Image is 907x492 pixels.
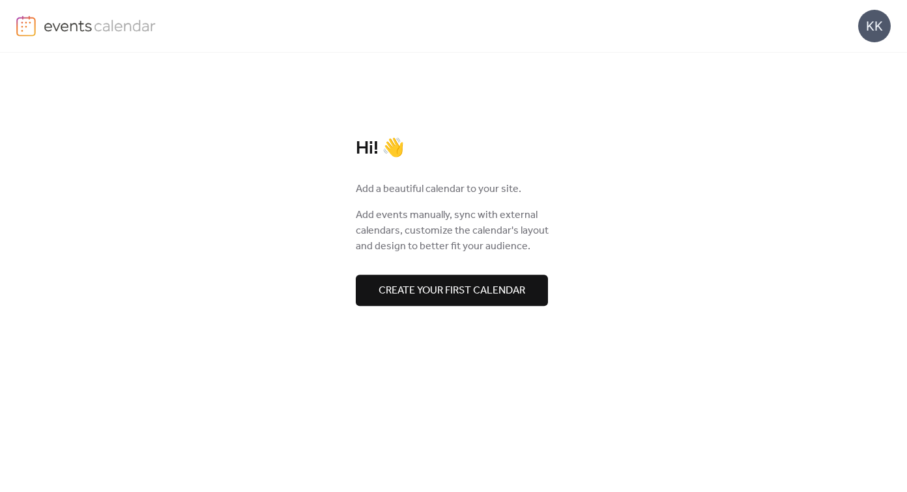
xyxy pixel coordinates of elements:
[44,16,156,35] img: logo-type
[16,16,36,36] img: logo
[379,283,525,299] span: Create your first calendar
[356,208,551,254] span: Add events manually, sync with external calendars, customize the calendar's layout and design to ...
[356,275,548,306] button: Create your first calendar
[356,137,551,160] div: Hi! 👋
[858,10,891,42] div: KK
[356,182,521,197] span: Add a beautiful calendar to your site.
